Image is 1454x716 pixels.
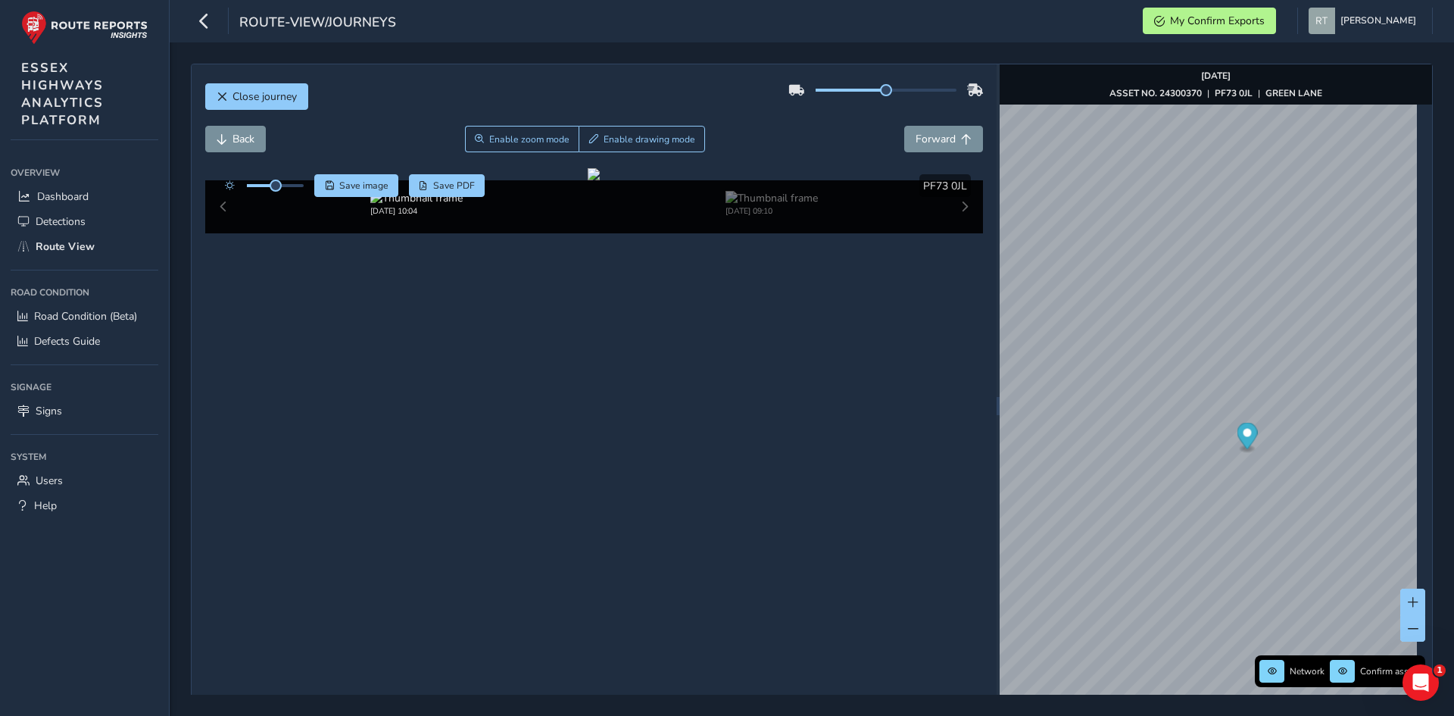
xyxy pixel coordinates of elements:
[314,174,398,197] button: Save
[11,399,158,424] a: Signs
[409,174,485,197] button: PDF
[11,329,158,354] a: Defects Guide
[923,179,967,193] span: PF73 0JL
[904,126,983,152] button: Forward
[205,126,266,152] button: Back
[36,404,62,418] span: Signs
[11,234,158,259] a: Route View
[1360,665,1421,677] span: Confirm assets
[11,493,158,518] a: Help
[239,13,396,34] span: route-view/journeys
[232,89,297,104] span: Close journey
[11,468,158,493] a: Users
[1265,87,1322,99] strong: GREEN LANE
[21,11,148,45] img: rr logo
[1215,87,1253,99] strong: PF73 0JL
[339,180,388,192] span: Save image
[205,83,308,110] button: Close journey
[11,209,158,234] a: Detections
[36,214,86,229] span: Detections
[433,180,475,192] span: Save PDF
[604,133,695,145] span: Enable drawing mode
[34,309,137,324] span: Road Condition (Beta)
[1143,8,1276,34] button: My Confirm Exports
[1170,14,1265,28] span: My Confirm Exports
[916,132,956,146] span: Forward
[11,304,158,329] a: Road Condition (Beta)
[1290,665,1325,677] span: Network
[37,189,89,204] span: Dashboard
[1109,87,1202,99] strong: ASSET NO. 24300370
[1309,8,1421,34] button: [PERSON_NAME]
[725,191,818,205] img: Thumbnail frame
[370,191,463,205] img: Thumbnail frame
[579,126,705,152] button: Draw
[1340,8,1416,34] span: [PERSON_NAME]
[1309,8,1335,34] img: diamond-layout
[725,205,818,217] div: [DATE] 09:10
[36,239,95,254] span: Route View
[11,281,158,304] div: Road Condition
[34,334,100,349] span: Defects Guide
[11,446,158,468] div: System
[1109,87,1322,99] div: | |
[36,474,63,488] span: Users
[370,205,463,217] div: [DATE] 10:04
[11,161,158,184] div: Overview
[1403,664,1439,701] iframe: Intercom live chat
[21,59,104,129] span: ESSEX HIGHWAYS ANALYTICS PLATFORM
[11,376,158,399] div: Signage
[465,126,579,152] button: Zoom
[1201,70,1231,82] strong: [DATE]
[232,132,254,146] span: Back
[489,133,569,145] span: Enable zoom mode
[11,184,158,209] a: Dashboard
[1434,664,1446,677] span: 1
[1237,423,1257,454] div: Map marker
[34,499,57,513] span: Help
